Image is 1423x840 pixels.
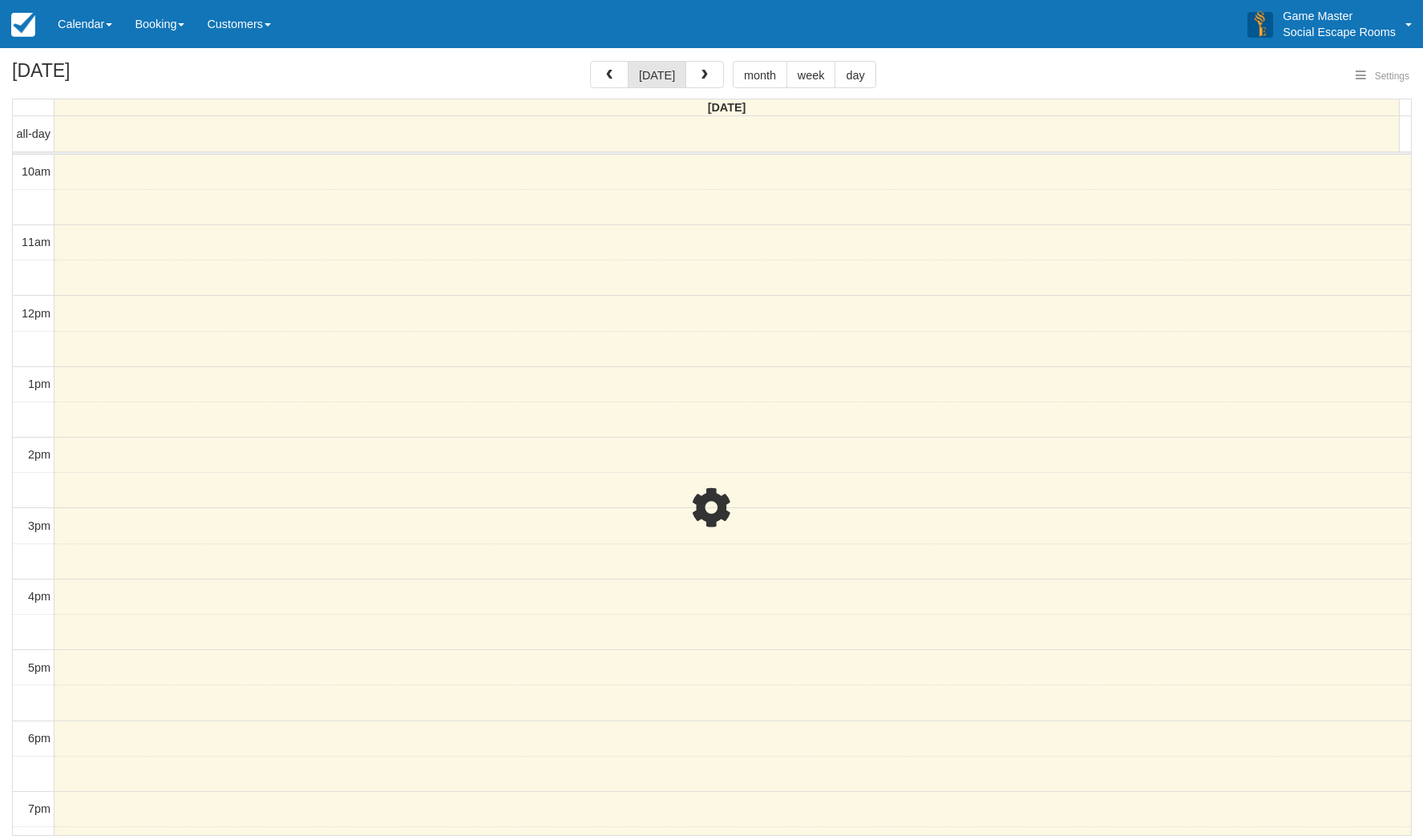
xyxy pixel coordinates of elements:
button: Settings [1346,65,1419,88]
span: 6pm [28,732,51,745]
button: month [733,61,787,88]
h2: [DATE] [12,61,215,91]
span: Settings [1375,71,1409,82]
span: 3pm [28,519,51,532]
span: 4pm [28,590,51,603]
span: 10am [22,165,51,178]
span: all-day [17,127,51,140]
span: 12pm [22,307,51,320]
span: [DATE] [708,101,746,114]
button: [DATE] [628,61,686,88]
button: week [786,61,836,88]
p: Game Master [1283,8,1396,24]
p: Social Escape Rooms [1283,24,1396,40]
span: 11am [22,236,51,248]
span: 1pm [28,378,51,390]
button: day [835,61,875,88]
img: A3 [1247,11,1273,37]
img: checkfront-main-nav-mini-logo.png [11,13,35,37]
span: 5pm [28,661,51,674]
span: 2pm [28,448,51,461]
span: 7pm [28,802,51,815]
